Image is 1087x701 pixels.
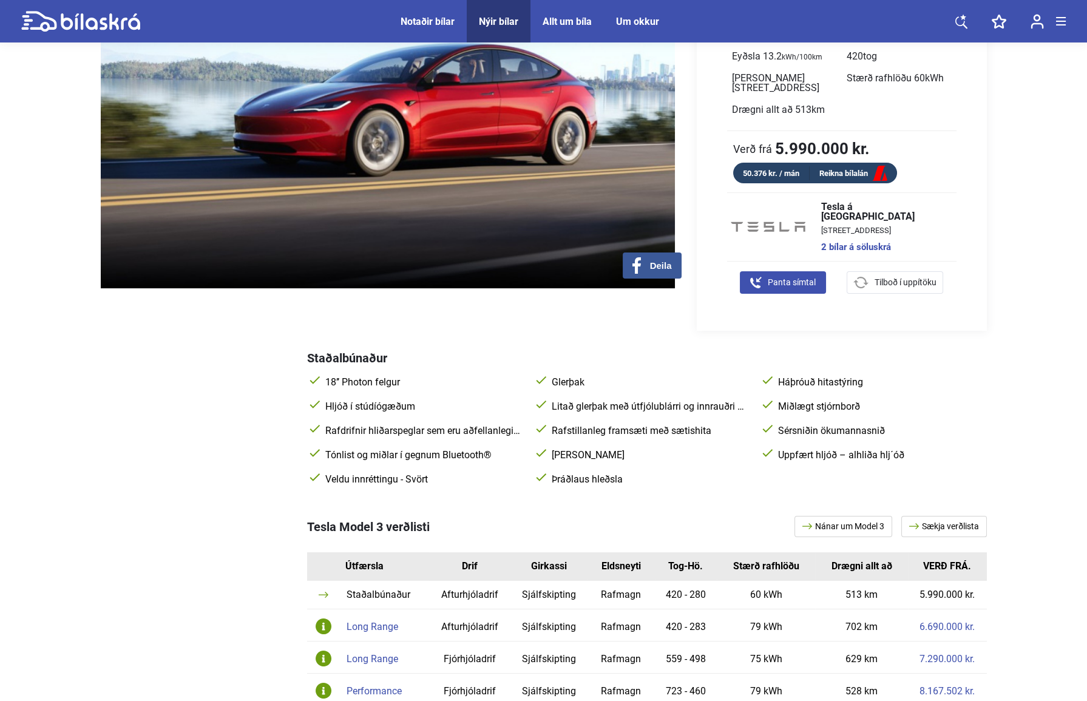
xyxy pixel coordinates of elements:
[875,276,936,289] span: Tilboð í uppítöku
[1031,14,1044,29] img: user-login.svg
[919,654,975,664] a: 7.290.000 kr.
[616,16,659,27] a: Um okkur
[549,401,748,413] span: Litað glerþak með útfjólublárri og innrauðri vörn
[824,561,898,571] div: Drægni allt að
[316,683,331,699] img: info-icon.svg
[549,473,748,486] span: Þráðlaus hleðsla
[650,260,672,271] span: Deila
[549,376,748,388] span: Glerþak
[726,561,807,571] div: Stærð rafhlöðu
[347,590,423,600] div: Staðalbúnaður
[438,561,501,571] div: Drif
[623,252,682,279] button: Deila
[815,609,907,642] td: 702 km
[811,104,825,115] span: km
[549,449,748,461] span: [PERSON_NAME]
[717,642,816,674] td: 75 kWh
[655,609,717,642] td: 420 - 283
[323,376,521,388] span: 18’’ Photon felgur
[919,590,975,600] a: 5.990.000 kr.
[919,686,975,696] a: 8.167.502 kr.
[847,50,877,62] span: 420
[510,642,588,674] td: Sjálfskipting
[588,581,655,609] td: Rafmagn
[655,642,717,674] td: 559 - 498
[925,72,944,84] span: kWh
[323,449,521,461] span: Tónlist og miðlar í gegnum Bluetooth®
[345,561,429,571] div: Útfærsla
[776,376,974,388] span: Háþróuð hitastýring
[863,50,877,62] span: tog
[732,104,825,115] span: Drægni allt að 513
[519,561,578,571] div: Girkassi
[429,609,510,642] td: Afturhjóladrif
[307,552,340,581] th: Id
[543,16,592,27] a: Allt um bíla
[733,143,772,155] span: Verð frá
[479,16,518,27] a: Nýir bílar
[794,516,892,537] a: Nánar um Model 3
[510,581,588,609] td: Sjálfskipting
[597,561,646,571] div: Eldsneyti
[401,16,455,27] a: Notaðir bílar
[664,561,708,571] div: Tog-Hö.
[588,642,655,674] td: Rafmagn
[733,166,810,180] div: 50.376 kr. / mán
[323,425,521,437] span: Rafdrifnir hliðarspeglar sem eru aðfellanlegir, sjálfdimmanlegir og upphitaðir
[319,592,328,598] img: arrow.svg
[847,72,944,84] span: Stærð rafhlöðu 60
[815,581,907,609] td: 513 km
[901,516,987,537] a: Sækja verðlista
[821,243,944,252] a: 2 bílar á söluskrá
[510,609,588,642] td: Sjálfskipting
[316,618,331,634] img: info-icon.svg
[307,351,387,365] span: Staðalbúnaður
[429,642,510,674] td: Fjórhjóladrif
[347,686,423,696] div: Performance
[821,226,944,234] span: [STREET_ADDRESS]
[732,72,819,93] span: [PERSON_NAME][STREET_ADDRESS]
[802,523,815,529] img: arrow.svg
[909,523,922,529] img: arrow.svg
[919,622,975,632] a: 6.690.000 kr.
[782,53,822,61] sub: kWh/100km
[347,622,423,632] div: Long Range
[821,202,944,222] span: Tesla á [GEOGRAPHIC_DATA]
[732,50,822,62] span: Eyðsla 13.2
[775,141,870,157] b: 5.990.000 kr.
[323,401,521,413] span: Hljóð í stúdíógæðum
[655,581,717,609] td: 420 - 280
[917,561,978,571] div: VERÐ FRÁ.
[815,642,907,674] td: 629 km
[717,609,816,642] td: 79 kWh
[588,609,655,642] td: Rafmagn
[316,651,331,666] img: info-icon.svg
[307,520,430,534] span: Tesla Model 3 verðlisti
[776,425,974,437] span: Sérsniðin ökumannasnið
[323,473,521,486] span: Veldu innréttingu - Svört
[429,581,510,609] td: Afturhjóladrif
[810,166,897,181] a: Reikna bílalán
[549,425,748,437] span: Rafstillanleg framsæti með sætishita
[776,449,974,461] span: Uppfært hljóð – alhliða hlj´óð
[347,654,423,664] div: Long Range
[717,581,816,609] td: 60 kWh
[768,276,816,289] span: Panta símtal
[776,401,974,413] span: Miðlægt stjórnborð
